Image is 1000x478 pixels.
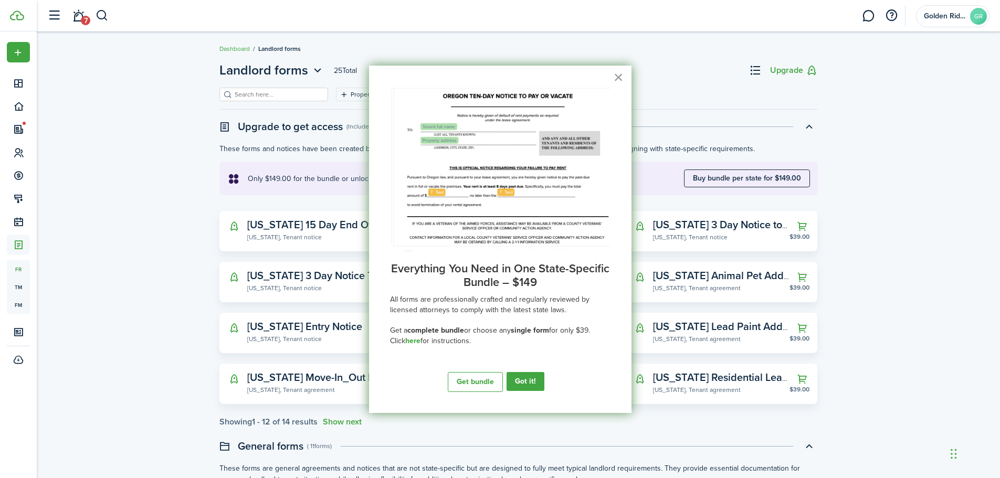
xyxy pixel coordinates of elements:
[653,217,851,232] widget-stats-description: [US_STATE] 3 Day Notice to Pay Or Vacate
[858,3,878,29] a: Messaging
[247,268,488,283] widget-stats-description: [US_STATE] 3 Day Notice To Vacate (Non-Remedial)
[334,65,357,76] header-page-total: 25 Total
[653,318,815,334] widget-stats-description: [US_STATE] Lead Paint Addendum
[219,417,318,427] div: Showing results
[351,90,375,99] filter-tag-label: Property
[790,386,809,392] span: $39.00
[464,325,511,336] span: or choose any
[790,233,809,240] span: $39.00
[653,231,790,242] widget-stats-subtitle: [US_STATE], Tenant notice
[227,219,242,233] button: Upgrade
[790,335,809,342] span: $39.00
[653,268,816,283] widget-stats-description: [US_STATE] Animal Pet Addendum
[511,325,549,336] strong: single form
[219,61,324,80] button: Open menu
[247,369,416,385] widget-stats-description: [US_STATE] Move-In_Out Inspection
[227,173,240,185] i: soft
[549,325,590,336] span: for only $39.
[800,118,818,135] button: Toggle accordion
[96,7,109,25] button: Search
[633,321,648,335] button: Upgrade
[219,143,818,154] p: These forms and notices have been created by attorneys based on a review of local laws and regula...
[390,335,405,346] span: Click
[7,260,30,278] span: fr
[252,416,290,428] pagination-page-total: 1 - 12 of 14
[219,143,818,427] swimlane-body: Toggle accordion
[800,437,818,455] button: Toggle accordion
[405,335,420,346] a: here
[390,325,407,336] span: Get a
[795,371,809,386] button: Upgrade
[407,325,464,336] strong: complete bundle
[653,333,790,344] widget-stats-subtitle: [US_STATE], Tenant agreement
[795,219,809,233] button: Upgrade
[323,417,362,427] button: Show next
[948,428,1000,478] iframe: Chat Widget
[795,321,809,335] button: Upgrade
[390,294,610,315] p: All forms are professionally crafted and regularly reviewed by licensed attorneys to comply with ...
[653,282,790,293] widget-stats-subtitle: [US_STATE], Tenant agreement
[219,44,250,54] a: Dashboard
[346,122,427,131] swimlane-subtitle: ( Included in Pro plan and up )
[951,438,957,470] div: Drag
[227,270,242,284] button: Upgrade
[44,6,64,26] button: Open sidebar
[924,13,966,20] span: Golden Ridge Apts., LLC.
[653,384,790,395] widget-stats-subtitle: [US_STATE], Tenant agreement
[238,438,303,454] swimlane-title: General forms
[68,3,88,29] a: Notifications
[7,278,30,296] span: tm
[232,90,324,100] input: Search here...
[507,372,544,391] button: Got it!
[247,318,362,334] widget-stats-description: [US_STATE] Entry Notice
[795,270,809,284] button: Upgrade
[247,282,384,293] widget-stats-subtitle: [US_STATE], Tenant notice
[227,371,242,386] button: Upgrade
[81,16,90,25] span: 7
[247,384,384,395] widget-stats-subtitle: [US_STATE], Tenant agreement
[247,217,479,232] widget-stats-description: [US_STATE] 15 Day End Of Term Notice To Vacate
[247,333,384,344] widget-stats-subtitle: [US_STATE], Tenant notice
[970,8,987,25] avatar-text: GR
[307,441,332,451] swimlane-subtitle: ( 11 forms )
[790,284,809,291] span: $39.00
[653,369,847,385] widget-stats-description: [US_STATE] Residential Lease Agreement
[420,335,471,346] span: for instructions.
[684,169,810,187] button: Buy bundle per state for $149.00
[614,69,624,86] button: Close
[448,372,503,392] button: Get bundle
[7,296,30,314] span: fm
[247,231,384,242] widget-stats-subtitle: [US_STATE], Tenant notice
[882,7,900,25] button: Open resource center
[390,262,610,290] h3: Everything You Need in One State-Specific Bundle – $149
[219,61,324,80] document-header-page-nav: Landlord forms
[238,119,343,134] swimlane-title: Upgrade to get access
[633,371,648,386] button: Upgrade
[7,42,30,62] button: Open menu
[248,173,684,184] explanation-description: Only $149.00 for the bundle or unlock free, unlimited access by to Pro or Business.
[336,88,381,101] filter-tag: Open filter
[219,61,308,80] span: Landlord forms
[227,321,242,335] button: Upgrade
[258,44,301,54] span: Landlord forms
[633,219,648,233] button: Upgrade
[770,64,818,77] button: Upgrade
[10,10,24,20] img: TenantCloud
[633,270,648,284] button: Upgrade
